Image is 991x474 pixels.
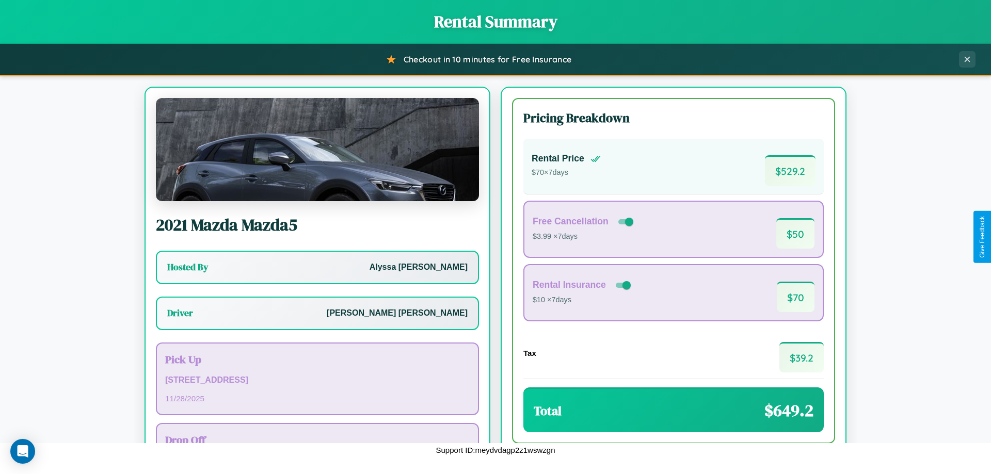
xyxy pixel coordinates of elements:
[165,432,470,447] h3: Drop Off
[10,10,981,33] h1: Rental Summary
[776,218,814,249] span: $ 50
[167,261,208,273] h3: Hosted By
[779,342,824,372] span: $ 39.2
[156,214,479,236] h2: 2021 Mazda Mazda5
[156,98,479,201] img: Mazda Mazda5
[167,307,193,319] h3: Driver
[533,216,609,227] h4: Free Cancellation
[523,109,824,126] h3: Pricing Breakdown
[327,306,468,321] p: [PERSON_NAME] [PERSON_NAME]
[979,216,986,258] div: Give Feedback
[165,352,470,367] h3: Pick Up
[436,443,555,457] p: Support ID: meydvdagp2z1wswzgn
[165,391,470,405] p: 11 / 28 / 2025
[533,293,633,307] p: $10 × 7 days
[765,155,816,186] span: $ 529.2
[777,282,814,312] span: $ 70
[532,153,584,164] h4: Rental Price
[165,373,470,388] p: [STREET_ADDRESS]
[523,349,536,357] h4: Tax
[10,439,35,464] div: Open Intercom Messenger
[404,54,571,64] span: Checkout in 10 minutes for Free Insurance
[532,166,601,179] p: $ 70 × 7 days
[534,402,562,419] h3: Total
[764,399,813,422] span: $ 649.2
[533,230,635,243] p: $3.99 × 7 days
[533,280,606,290] h4: Rental Insurance
[370,260,468,275] p: Alyssa [PERSON_NAME]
